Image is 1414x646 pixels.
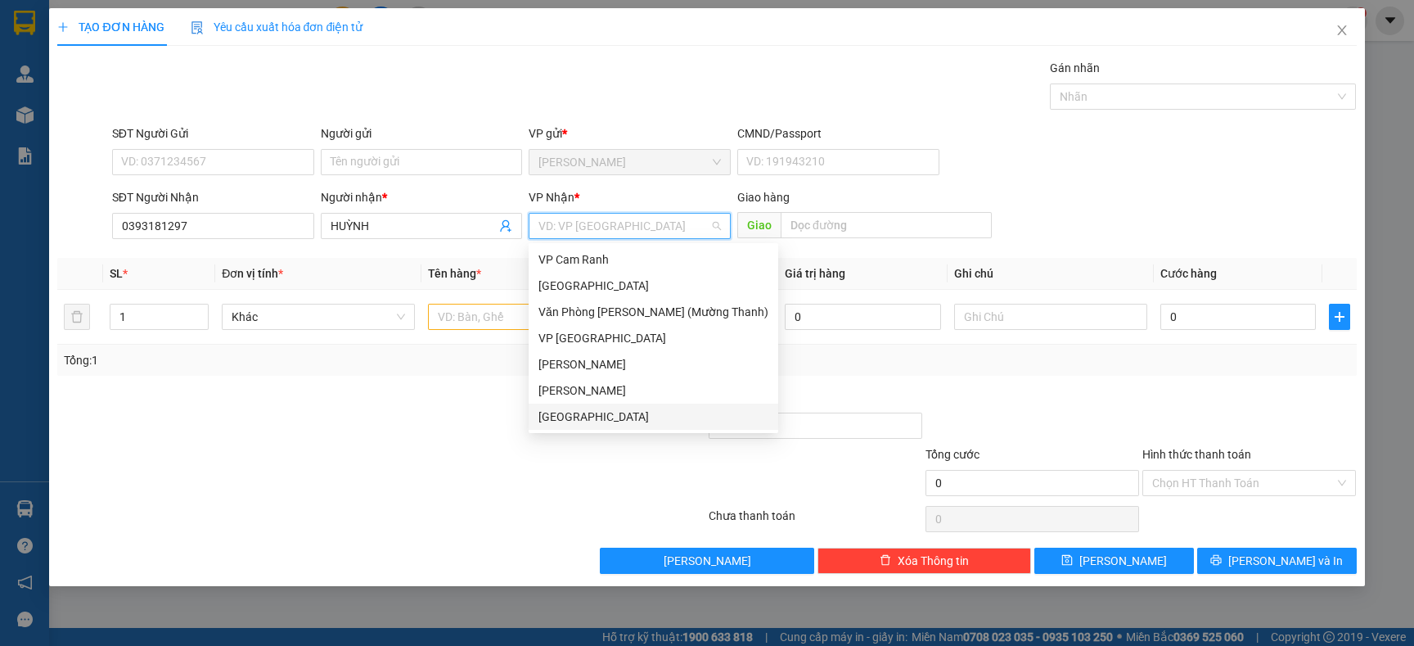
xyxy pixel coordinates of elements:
div: VP Cam Ranh [529,246,778,273]
div: Văn Phòng [PERSON_NAME] (Mường Thanh) [538,303,768,321]
div: [GEOGRAPHIC_DATA] [538,408,768,426]
th: Ghi chú [948,258,1154,290]
div: Người gửi [321,124,523,142]
img: icon [191,21,204,34]
button: plus [1329,304,1349,330]
span: plus [57,21,69,33]
span: [PERSON_NAME] [1079,552,1167,570]
span: Giá trị hàng [785,267,845,280]
span: save [1061,554,1073,567]
div: Chưa thanh toán [707,507,924,535]
b: [DOMAIN_NAME] [137,62,225,75]
span: user-add [499,219,512,233]
div: [PERSON_NAME] [538,355,768,373]
span: SL [110,267,123,280]
span: TẠO ĐƠN HÀNG [57,20,164,34]
span: VP Nhận [529,191,574,204]
div: VP Cam Ranh [538,251,768,269]
button: deleteXóa Thông tin [817,548,1031,574]
div: Người nhận [321,188,523,206]
span: Xóa Thông tin [898,552,969,570]
span: [PERSON_NAME] [664,552,751,570]
div: VP [GEOGRAPHIC_DATA] [538,329,768,347]
div: [PERSON_NAME] [538,382,768,400]
span: delete [880,554,891,567]
div: Đà Lạt [529,273,778,299]
img: logo.jpg [20,20,102,102]
span: printer [1210,554,1222,567]
div: SĐT Người Gửi [112,124,314,142]
b: BIÊN NHẬN GỬI HÀNG [106,24,157,129]
span: Tổng cước [925,448,979,461]
div: Tổng: 1 [64,351,546,369]
input: VD: Bàn, Ghế [428,304,621,330]
label: Hình thức thanh toán [1142,448,1251,461]
li: (c) 2017 [137,78,225,98]
input: Ghi Chú [954,304,1147,330]
span: Đơn vị tính [222,267,283,280]
div: VP Ninh Hòa [529,325,778,351]
label: Gán nhãn [1050,61,1100,75]
input: 0 [785,304,940,330]
span: Phạm Ngũ Lão [538,150,721,174]
b: [PERSON_NAME] [20,106,92,183]
span: [PERSON_NAME] và In [1228,552,1343,570]
span: Tên hàng [428,267,481,280]
button: [PERSON_NAME] [600,548,813,574]
button: delete [64,304,90,330]
div: Phạm Ngũ Lão [529,377,778,404]
span: Giao [737,212,781,238]
div: [GEOGRAPHIC_DATA] [538,277,768,295]
span: Cước hàng [1160,267,1217,280]
div: Lê Hồng Phong [529,351,778,377]
div: CMND/Passport [737,124,939,142]
div: SĐT Người Nhận [112,188,314,206]
div: Văn Phòng Trần Phú (Mường Thanh) [529,299,778,325]
span: Giao hàng [737,191,790,204]
button: Close [1319,8,1365,54]
span: Khác [232,305,405,329]
span: plus [1330,310,1349,323]
div: VP gửi [529,124,731,142]
span: Yêu cầu xuất hóa đơn điện tử [191,20,363,34]
img: logo.jpg [178,20,217,60]
span: close [1335,24,1349,37]
button: printer[PERSON_NAME] và In [1197,548,1357,574]
button: save[PERSON_NAME] [1034,548,1194,574]
input: Dọc đường [781,212,991,238]
div: Nha Trang [529,404,778,430]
